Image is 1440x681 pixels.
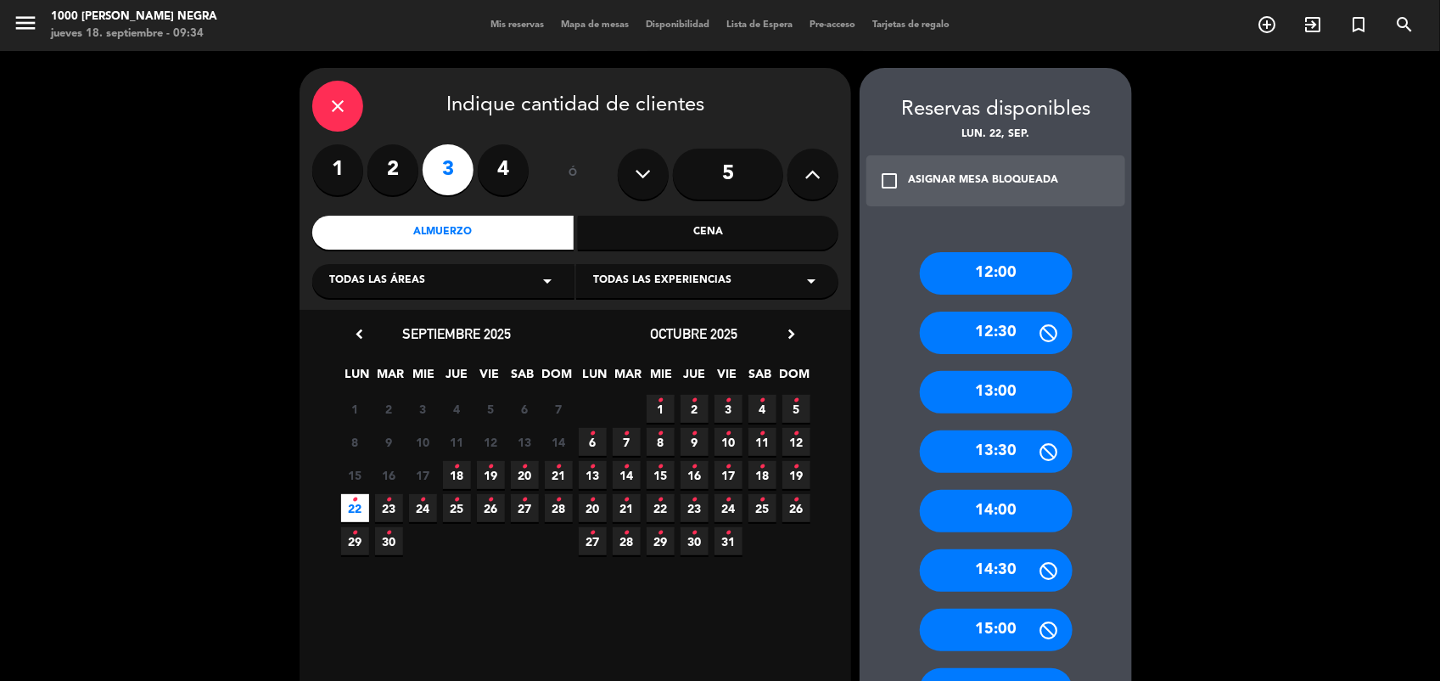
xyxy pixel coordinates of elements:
span: 22 [647,494,675,522]
i: • [726,520,731,547]
i: • [624,520,630,547]
span: 14 [545,428,573,456]
span: 4 [443,395,471,423]
span: 19 [477,461,505,489]
i: menu [13,10,38,36]
label: 4 [478,144,529,195]
span: 7 [545,395,573,423]
span: 10 [409,428,437,456]
i: close [328,96,348,116]
i: • [488,487,494,514]
div: ASIGNAR MESA BLOQUEADA [908,172,1058,189]
div: 12:00 [920,252,1073,295]
div: Reservas disponibles [860,93,1132,127]
div: jueves 18. septiembre - 09:34 [51,25,217,42]
span: 14 [613,461,641,489]
i: • [522,487,528,514]
i: • [726,387,731,414]
i: • [556,453,562,481]
span: MIE [647,364,675,392]
span: 19 [782,461,810,489]
i: • [658,387,664,414]
span: 25 [748,494,776,522]
i: chevron_left [350,325,368,343]
i: chevron_right [782,325,800,343]
i: • [692,420,698,447]
i: • [759,420,765,447]
i: • [726,420,731,447]
i: • [386,520,392,547]
span: Pre-acceso [801,20,864,30]
i: • [590,453,596,481]
span: 21 [613,494,641,522]
span: 15 [647,461,675,489]
i: • [590,520,596,547]
span: DOM [542,364,570,392]
span: 6 [579,428,607,456]
i: • [590,487,596,514]
span: 17 [409,461,437,489]
span: septiembre 2025 [402,325,511,342]
span: SAB [509,364,537,392]
i: arrow_drop_down [801,271,821,291]
span: VIE [714,364,742,392]
span: 3 [714,395,742,423]
span: 28 [545,494,573,522]
span: MIE [410,364,438,392]
i: • [658,520,664,547]
span: 3 [409,395,437,423]
span: 12 [782,428,810,456]
span: 10 [714,428,742,456]
i: • [793,387,799,414]
i: • [352,520,358,547]
span: 11 [748,428,776,456]
span: MAR [614,364,642,392]
i: • [420,487,426,514]
span: 18 [443,461,471,489]
span: 28 [613,527,641,555]
i: • [590,420,596,447]
div: lun. 22, sep. [860,127,1132,144]
span: JUE [443,364,471,392]
span: 30 [375,527,403,555]
span: 21 [545,461,573,489]
i: • [692,487,698,514]
span: 13 [579,461,607,489]
i: • [692,520,698,547]
div: 15:00 [920,609,1073,651]
i: • [624,420,630,447]
i: • [692,453,698,481]
span: Tarjetas de regalo [864,20,958,30]
span: 24 [409,494,437,522]
span: 27 [579,527,607,555]
span: 16 [681,461,709,489]
i: exit_to_app [1303,14,1323,35]
span: 4 [748,395,776,423]
i: • [624,487,630,514]
div: Cena [578,216,839,250]
span: octubre 2025 [651,325,738,342]
button: menu [13,10,38,42]
span: VIE [476,364,504,392]
span: 9 [681,428,709,456]
div: ó [546,144,601,204]
span: 25 [443,494,471,522]
i: • [624,453,630,481]
span: LUN [581,364,609,392]
span: 26 [782,494,810,522]
i: • [793,487,799,514]
div: 12:30 [920,312,1073,354]
span: Todas las experiencias [593,273,731,290]
div: Almuerzo [312,216,574,250]
div: 1000 [PERSON_NAME] Negra [51,8,217,25]
i: • [759,487,765,514]
span: 17 [714,461,742,489]
span: 15 [341,461,369,489]
span: 1 [647,395,675,423]
i: • [386,487,392,514]
div: 13:00 [920,371,1073,414]
span: DOM [780,364,808,392]
span: 5 [782,395,810,423]
span: 29 [341,527,369,555]
span: 9 [375,428,403,456]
